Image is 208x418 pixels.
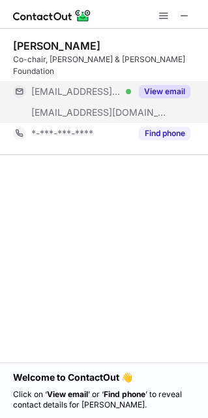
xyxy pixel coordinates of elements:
[13,371,195,384] h1: Welcome to ContactOut 👋
[13,389,195,410] p: Click on ‘ ’ or ‘ ’ to reveal contact details for [PERSON_NAME].
[13,39,100,52] div: [PERSON_NAME]
[104,389,145,399] strong: Find phone
[13,54,200,77] div: Co-chair, [PERSON_NAME] & [PERSON_NAME] Foundation
[13,8,91,24] img: ContactOut v5.3.10
[139,85,190,98] button: Reveal Button
[47,389,88,399] strong: View email
[31,107,167,118] span: [EMAIL_ADDRESS][DOMAIN_NAME]
[31,86,121,97] span: [EMAIL_ADDRESS][DOMAIN_NAME]
[139,127,190,140] button: Reveal Button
